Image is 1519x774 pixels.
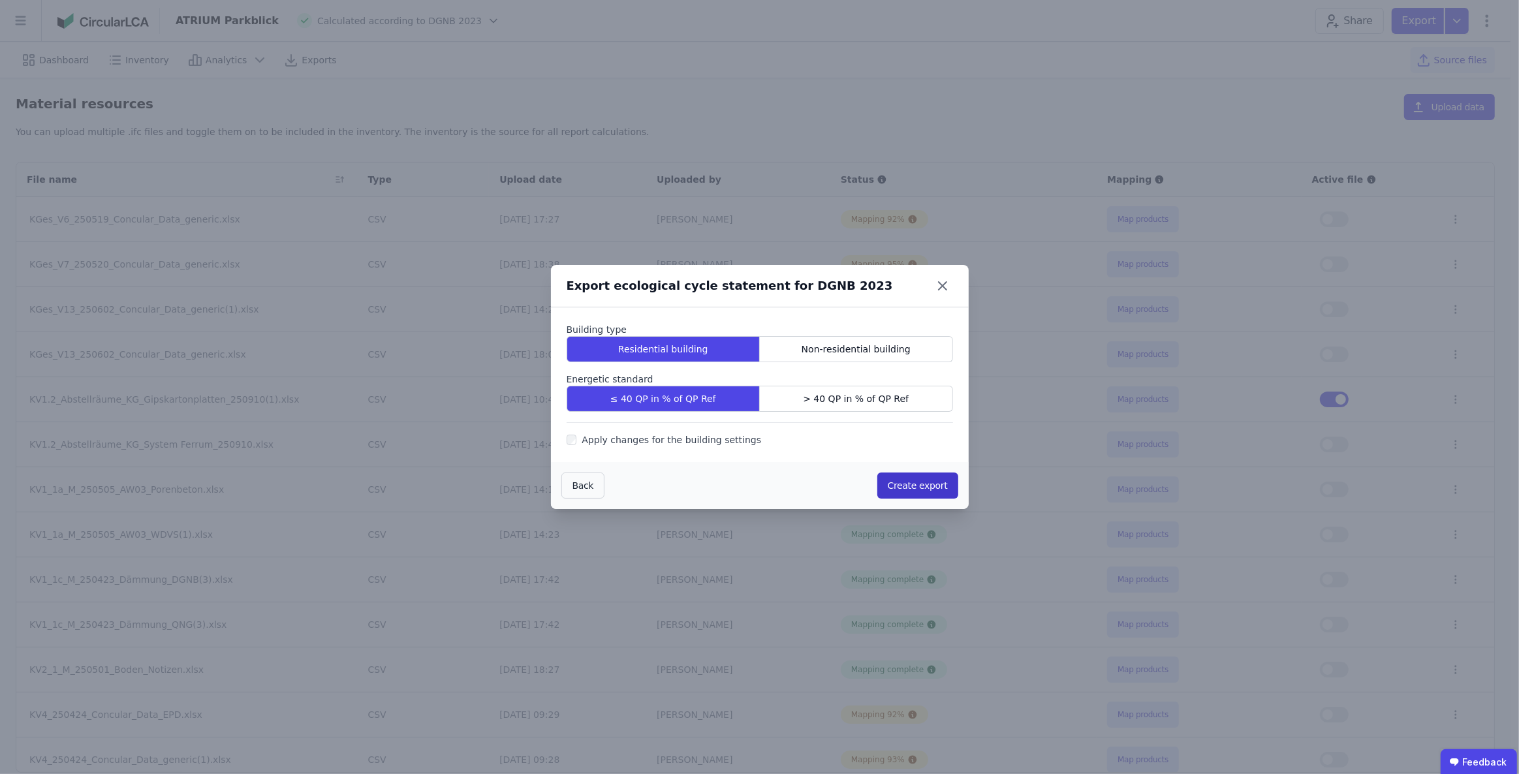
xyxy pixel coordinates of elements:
[561,472,605,499] button: Back
[802,343,911,356] span: Non-residential building
[567,373,953,386] label: Energetic standard
[803,392,909,405] span: > 40 QP in % of QP Ref
[877,472,958,499] button: Create export
[610,392,716,405] span: ≤ 40 QP in % of QP Ref
[618,343,708,356] span: Residential building
[567,277,893,295] div: Export ecological cycle statement for DGNB 2023
[576,433,761,446] label: Apply changes for the building settings
[567,323,953,336] label: Building type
